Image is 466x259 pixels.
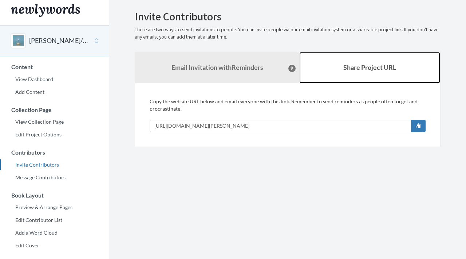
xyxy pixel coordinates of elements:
[0,149,109,156] h3: Contributors
[0,107,109,113] h3: Collection Page
[0,192,109,199] h3: Book Layout
[343,63,396,71] b: Share Project URL
[29,36,88,45] button: [PERSON_NAME]/[PERSON_NAME]/[PERSON_NAME] 50th Birthday Book :)!!!
[150,98,426,132] div: Copy the website URL below and email everyone with this link. Remember to send reminders as peopl...
[0,64,109,70] h3: Content
[135,11,441,23] h2: Invite Contributors
[15,5,42,12] span: Support
[11,4,80,17] img: Newlywords logo
[171,63,263,71] strong: Email Invitation with Reminders
[135,26,441,41] p: There are two ways to send invitations to people. You can invite people via our email invitation ...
